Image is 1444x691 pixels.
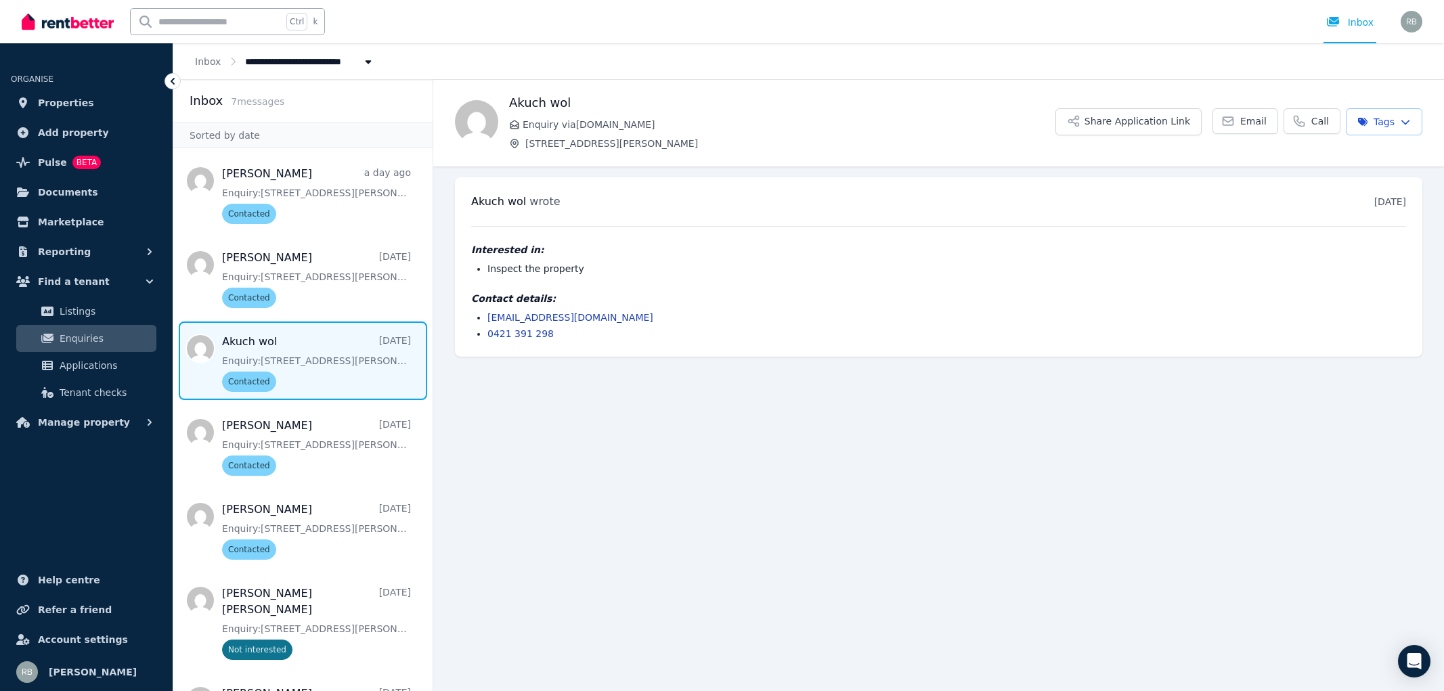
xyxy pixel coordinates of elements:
span: Account settings [38,631,128,648]
span: Reporting [38,244,91,260]
img: Ravi Beniwal [1401,11,1422,32]
button: Tags [1346,108,1422,135]
img: Ravi Beniwal [16,661,38,683]
a: Marketplace [11,208,162,236]
span: ORGANISE [11,74,53,84]
span: Call [1311,114,1329,128]
a: Add property [11,119,162,146]
a: Documents [11,179,162,206]
span: Marketplace [38,214,104,230]
button: Manage property [11,409,162,436]
span: Refer a friend [38,602,112,618]
span: [STREET_ADDRESS][PERSON_NAME] [525,137,1055,150]
span: [PERSON_NAME] [49,664,137,680]
a: Applications [16,352,156,379]
span: Enquiries [60,330,151,347]
span: Find a tenant [38,273,110,290]
span: Email [1240,114,1267,128]
div: Inbox [1326,16,1374,29]
time: [DATE] [1374,196,1406,207]
a: Properties [11,89,162,116]
span: 7 message s [231,96,284,107]
a: [EMAIL_ADDRESS][DOMAIN_NAME] [487,312,653,323]
span: Tenant checks [60,384,151,401]
a: Inbox [195,56,221,67]
span: Listings [60,303,151,319]
li: Inspect the property [487,262,1406,275]
a: Enquiries [16,325,156,352]
h4: Contact details: [471,292,1406,305]
a: [PERSON_NAME][DATE]Enquiry:[STREET_ADDRESS][PERSON_NAME].Contacted [222,418,411,476]
img: Akuch wol [455,100,498,143]
a: Help centre [11,566,162,594]
span: Add property [38,125,109,141]
span: Properties [38,95,94,111]
a: Tenant checks [16,379,156,406]
span: Enquiry via [DOMAIN_NAME] [523,118,1055,131]
img: RentBetter [22,12,114,32]
h4: Interested in: [471,243,1406,257]
button: Find a tenant [11,268,162,295]
a: [PERSON_NAME]a day agoEnquiry:[STREET_ADDRESS][PERSON_NAME].Contacted [222,166,411,224]
span: Manage property [38,414,130,430]
a: Account settings [11,626,162,653]
a: Email [1212,108,1278,134]
a: [PERSON_NAME][DATE]Enquiry:[STREET_ADDRESS][PERSON_NAME].Contacted [222,250,411,308]
span: Tags [1357,115,1395,129]
a: [PERSON_NAME][DATE]Enquiry:[STREET_ADDRESS][PERSON_NAME].Contacted [222,501,411,560]
span: Help centre [38,572,100,588]
nav: Breadcrumb [173,43,397,79]
button: Share Application Link [1055,108,1202,135]
a: Listings [16,298,156,325]
span: Pulse [38,154,67,171]
span: Documents [38,184,98,200]
span: k [313,16,318,27]
a: [PERSON_NAME] [PERSON_NAME][DATE]Enquiry:[STREET_ADDRESS][PERSON_NAME].Not interested [222,585,411,660]
div: Sorted by date [173,122,433,148]
span: BETA [72,156,101,169]
span: wrote [529,195,560,208]
span: Ctrl [286,13,307,30]
h1: Akuch wol [509,93,1055,112]
a: PulseBETA [11,149,162,176]
a: Refer a friend [11,596,162,623]
button: Reporting [11,238,162,265]
a: Akuch wol[DATE]Enquiry:[STREET_ADDRESS][PERSON_NAME].Contacted [222,334,411,392]
a: Call [1284,108,1340,134]
a: 0421 391 298 [487,328,554,339]
span: Akuch wol [471,195,526,208]
div: Open Intercom Messenger [1398,645,1430,677]
h2: Inbox [190,91,223,110]
span: Applications [60,357,151,374]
